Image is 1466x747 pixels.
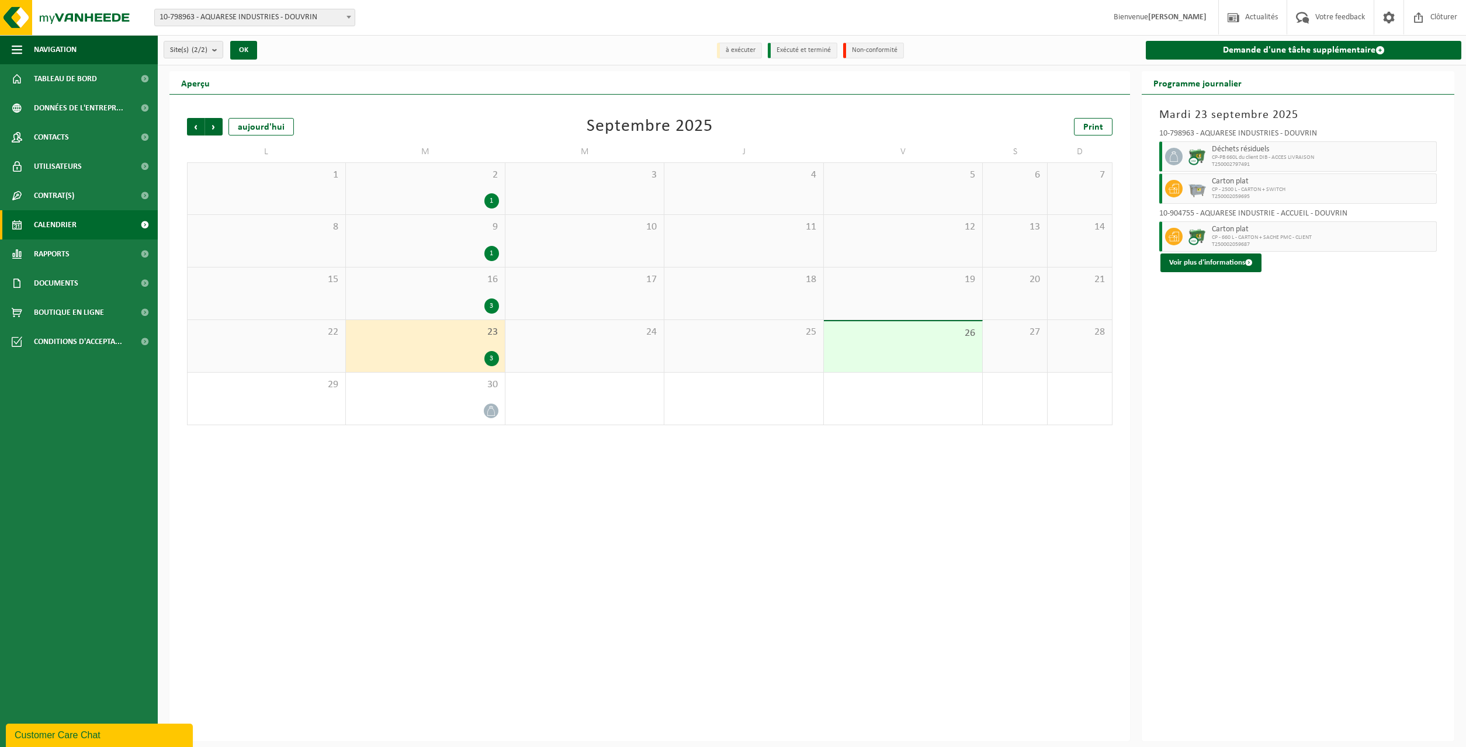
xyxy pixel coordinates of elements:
[154,9,355,26] span: 10-798963 - AQUARESE INDUSTRIES - DOUVRIN
[484,246,499,261] div: 1
[511,221,658,234] span: 10
[346,141,505,162] td: M
[1212,241,1433,248] span: T250002059687
[228,118,294,135] div: aujourd'hui
[1053,221,1106,234] span: 14
[1074,118,1113,135] a: Print
[1212,161,1433,168] span: T250002797491
[170,41,207,59] span: Site(s)
[34,327,122,356] span: Conditions d'accepta...
[193,378,339,391] span: 29
[155,9,355,26] span: 10-798963 - AQUARESE INDUSTRIES - DOUVRIN
[1159,106,1437,124] h3: Mardi 23 septembre 2025
[1048,141,1113,162] td: D
[511,273,658,286] span: 17
[830,221,976,234] span: 12
[34,181,74,210] span: Contrat(s)
[1212,234,1433,241] span: CP - 660 L - CARTON + SACHE PMC - CLIENT
[1053,326,1106,339] span: 28
[193,273,339,286] span: 15
[1212,177,1433,186] span: Carton plat
[34,35,77,64] span: Navigation
[1146,41,1461,60] a: Demande d'une tâche supplémentaire
[193,169,339,182] span: 1
[1159,210,1437,221] div: 10-904755 - AQUARESE INDUSTRIE - ACCUEIL - DOUVRIN
[6,721,195,747] iframe: chat widget
[989,221,1041,234] span: 13
[34,210,77,239] span: Calendrier
[1188,228,1206,245] img: WB-0660-CU
[187,118,205,135] span: Précédent
[1212,154,1433,161] span: CP-PB 660L du client DIB - ACCES LIVRAISON
[830,273,976,286] span: 19
[989,169,1041,182] span: 6
[1053,169,1106,182] span: 7
[1212,145,1433,154] span: Déchets résiduels
[670,221,817,234] span: 11
[205,118,223,135] span: Suivant
[830,169,976,182] span: 5
[192,46,207,54] count: (2/2)
[187,141,346,162] td: L
[1148,13,1207,22] strong: [PERSON_NAME]
[484,298,499,314] div: 3
[164,41,223,58] button: Site(s)(2/2)
[193,221,339,234] span: 8
[1083,123,1103,132] span: Print
[1212,186,1433,193] span: CP - 2500 L - CARTON + SWITCH
[670,273,817,286] span: 18
[1159,130,1437,141] div: 10-798963 - AQUARESE INDUSTRIES - DOUVRIN
[768,43,837,58] li: Exécuté et terminé
[230,41,257,60] button: OK
[670,169,817,182] span: 4
[352,169,498,182] span: 2
[824,141,983,162] td: V
[352,326,498,339] span: 23
[983,141,1048,162] td: S
[843,43,904,58] li: Non-conformité
[352,221,498,234] span: 9
[34,93,123,123] span: Données de l'entrepr...
[587,118,713,135] div: Septembre 2025
[484,193,499,209] div: 1
[511,326,658,339] span: 24
[352,273,498,286] span: 16
[1142,71,1253,94] h2: Programme journalier
[34,64,97,93] span: Tableau de bord
[664,141,823,162] td: J
[511,169,658,182] span: 3
[352,378,498,391] span: 30
[34,239,70,269] span: Rapports
[34,152,82,181] span: Utilisateurs
[1188,148,1206,165] img: WB-0660-CU
[717,43,762,58] li: à exécuter
[670,326,817,339] span: 25
[169,71,221,94] h2: Aperçu
[1160,253,1261,272] button: Voir plus d'informations
[484,351,499,366] div: 3
[1212,193,1433,200] span: T250002059695
[34,298,104,327] span: Boutique en ligne
[34,269,78,298] span: Documents
[830,327,976,340] span: 26
[1212,225,1433,234] span: Carton plat
[505,141,664,162] td: M
[989,273,1041,286] span: 20
[1188,180,1206,197] img: WB-2500-GAL-GY-01
[989,326,1041,339] span: 27
[34,123,69,152] span: Contacts
[193,326,339,339] span: 22
[1053,273,1106,286] span: 21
